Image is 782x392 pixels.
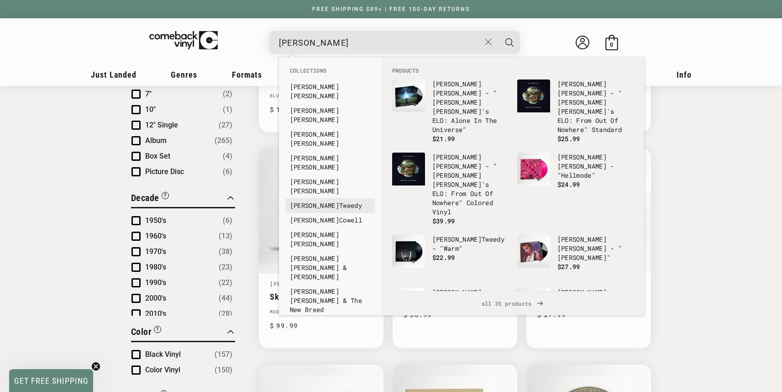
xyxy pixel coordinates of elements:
[513,230,638,283] li: products: Jeff Buckley - "Grace"
[432,134,455,143] span: $21.99
[610,41,613,48] span: 0
[392,153,508,226] a: Jeff Lynne - "Jeff Lynne's ELO: From Out Of Nowhere" Colored Vinyl [PERSON_NAME][PERSON_NAME] - "...
[381,291,644,315] div: View All
[290,254,339,263] b: [PERSON_NAME]
[285,213,375,228] li: collections: Jeff Cowell
[290,216,339,224] b: [PERSON_NAME]
[223,89,232,100] span: Number of products: (2)
[480,32,497,52] button: Close
[145,121,178,129] span: 12" Single
[145,232,166,240] span: 1960's
[219,120,232,131] span: Number of products: (27)
[219,308,232,319] span: Number of products: (28)
[290,154,339,162] b: [PERSON_NAME]
[215,135,232,146] span: Number of products: (265)
[91,362,100,371] button: Close teaser
[285,79,375,103] li: collections: Jeff Goldblum
[215,365,232,376] span: Number of products: (150)
[285,127,375,151] li: collections: Jeff Russo
[388,283,513,336] li: products: Jeff Rosenstock - "Worry."
[279,33,480,52] input: When autocomplete results are available use up and down arrows to review and enter to select
[290,106,339,115] b: [PERSON_NAME]
[290,216,370,225] a: [PERSON_NAME]Cowell
[432,79,508,134] p: [PERSON_NAME] - " [PERSON_NAME]'s ELO: Alone In The Universe"
[285,198,375,213] li: collections: Jeff Tweedy
[517,79,633,143] a: Jeff Lynne - "Jeff Lynne's ELO: From Out Of Nowhere" Standard [PERSON_NAME][PERSON_NAME] - "[PERS...
[145,90,152,98] span: 7"
[279,58,381,322] div: Collections
[14,376,89,386] span: GET FREE SHIPPING
[388,291,637,315] span: all 35 products
[9,369,93,392] div: GET FREE SHIPPINGClose teaser
[517,235,550,268] img: Jeff Buckley - "Grace"
[392,288,425,321] img: Jeff Rosenstock - "Worry."
[388,75,513,148] li: products: Jeff Lynne - "Jeff Lynne's ELO: Alone In The Universe"
[557,288,607,297] b: [PERSON_NAME]
[290,287,370,314] a: [PERSON_NAME][PERSON_NAME] & The New Breed
[219,262,232,273] span: Number of products: (23)
[290,201,339,210] b: [PERSON_NAME]
[145,278,166,287] span: 1990's
[557,79,607,88] b: [PERSON_NAME]
[517,288,633,332] a: Jeff Rosenstock - "POST-" [PERSON_NAME][PERSON_NAME] - "POST-"
[303,6,479,12] a: FREE SHIPPING $89+ | FREE 100-DAY RETURNS
[513,148,638,201] li: products: Jeff Rosenstock - "Hellmode"
[432,171,482,180] b: [PERSON_NAME]
[557,134,580,143] span: $25.99
[517,153,633,196] a: Jeff Rosenstock - "Hellmode" [PERSON_NAME][PERSON_NAME] - "Hellmode" $24.99
[290,82,339,91] b: [PERSON_NAME]
[290,130,370,148] a: [PERSON_NAME][PERSON_NAME]
[517,79,550,112] img: Jeff Lynne - "Jeff Lynne's ELO: From Out Of Nowhere" Standard
[557,153,633,180] p: [PERSON_NAME] - "Hellmode"
[290,106,370,124] a: [PERSON_NAME][PERSON_NAME]
[285,284,375,317] li: collections: Jeff Parker & The New Breed
[513,75,638,148] li: products: Jeff Lynne - "Jeff Lynne's ELO: From Out Of Nowhere" Standard
[388,230,513,283] li: products: Jeff Tweedy - "Warm"
[557,180,580,189] span: $24.99
[290,82,370,101] a: [PERSON_NAME][PERSON_NAME]
[223,166,232,177] span: Number of products: (6)
[131,326,152,337] span: Color
[219,231,232,242] span: Number of products: (13)
[290,230,370,249] a: [PERSON_NAME][PERSON_NAME]
[517,153,550,185] img: Jeff Rosenstock - "Hellmode"
[285,251,375,284] li: collections: Jeff Beck & Johnny Depp
[432,217,455,225] span: $39.99
[557,288,633,315] p: [PERSON_NAME] - "POST-"
[285,151,375,175] li: collections: Jeff Parker
[517,288,550,321] img: Jeff Rosenstock - "POST-"
[232,70,262,79] span: Formats
[290,154,370,172] a: [PERSON_NAME][PERSON_NAME]
[145,350,181,359] span: Black Vinyl
[285,67,375,79] li: Collections
[145,366,180,374] span: Color Vinyl
[285,175,375,198] li: collections: Jeff Buckley
[557,235,633,262] p: [PERSON_NAME] - "[PERSON_NAME]"
[285,103,375,127] li: collections: Jeff Rosenstock
[145,105,156,114] span: 10"
[381,58,644,291] div: Products
[432,235,482,244] b: [PERSON_NAME]
[219,293,232,304] span: Number of products: (44)
[223,151,232,162] span: Number of products: (4)
[392,79,508,143] a: Jeff Lynne - "Jeff Lynne's ELO: Alone In The Universe" [PERSON_NAME][PERSON_NAME] - "[PERSON_NAME...
[91,70,136,79] span: Just Landed
[557,153,607,161] b: [PERSON_NAME]
[432,288,482,297] b: [PERSON_NAME]
[432,235,508,253] p: Tweedy - "Warm"
[285,228,375,251] li: collections: Jeff Beck
[388,67,638,75] li: Products
[290,230,339,239] b: [PERSON_NAME]
[392,235,425,268] img: Jeff Tweedy - "Warm"
[219,277,232,288] span: Number of products: (22)
[432,79,482,88] b: [PERSON_NAME]
[269,31,520,54] div: Search
[557,79,633,134] p: [PERSON_NAME] - " [PERSON_NAME]'s ELO: From Out Of Nowhere" Standard
[290,130,339,138] b: [PERSON_NAME]
[432,288,508,315] p: [PERSON_NAME] - "Worry."
[392,235,508,279] a: Jeff Tweedy - "Warm" [PERSON_NAME]Tweedy - "Warm" $22.99
[145,294,166,302] span: 2000's
[223,104,232,115] span: Number of products: (1)
[557,98,607,106] b: [PERSON_NAME]
[432,253,455,262] span: $22.99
